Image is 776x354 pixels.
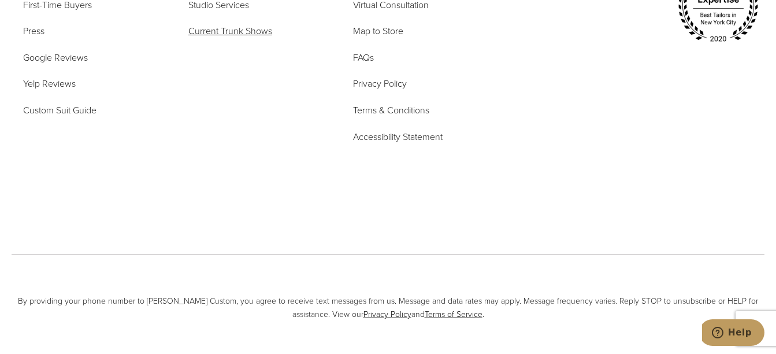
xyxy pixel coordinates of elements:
[353,24,403,38] span: Map to Store
[23,50,88,65] a: Google Reviews
[23,51,88,64] span: Google Reviews
[353,76,407,91] a: Privacy Policy
[23,77,76,90] span: Yelp Reviews
[353,130,443,145] a: Accessibility Statement
[23,104,96,117] span: Custom Suit Guide
[23,24,44,39] a: Press
[702,319,764,348] iframe: Opens a widget where you can chat to one of our agents
[363,308,411,320] a: Privacy Policy
[353,103,429,118] a: Terms & Conditions
[353,51,374,64] span: FAQs
[23,76,76,91] a: Yelp Reviews
[188,24,272,39] a: Current Trunk Shows
[425,308,482,320] a: Terms of Service
[353,104,429,117] span: Terms & Conditions
[23,103,96,118] a: Custom Suit Guide
[23,24,44,38] span: Press
[353,24,403,39] a: Map to Store
[353,50,374,65] a: FAQs
[353,77,407,90] span: Privacy Policy
[188,24,272,38] span: Current Trunk Shows
[12,295,764,321] span: By providing your phone number to [PERSON_NAME] Custom, you agree to receive text messages from u...
[353,130,443,143] span: Accessibility Statement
